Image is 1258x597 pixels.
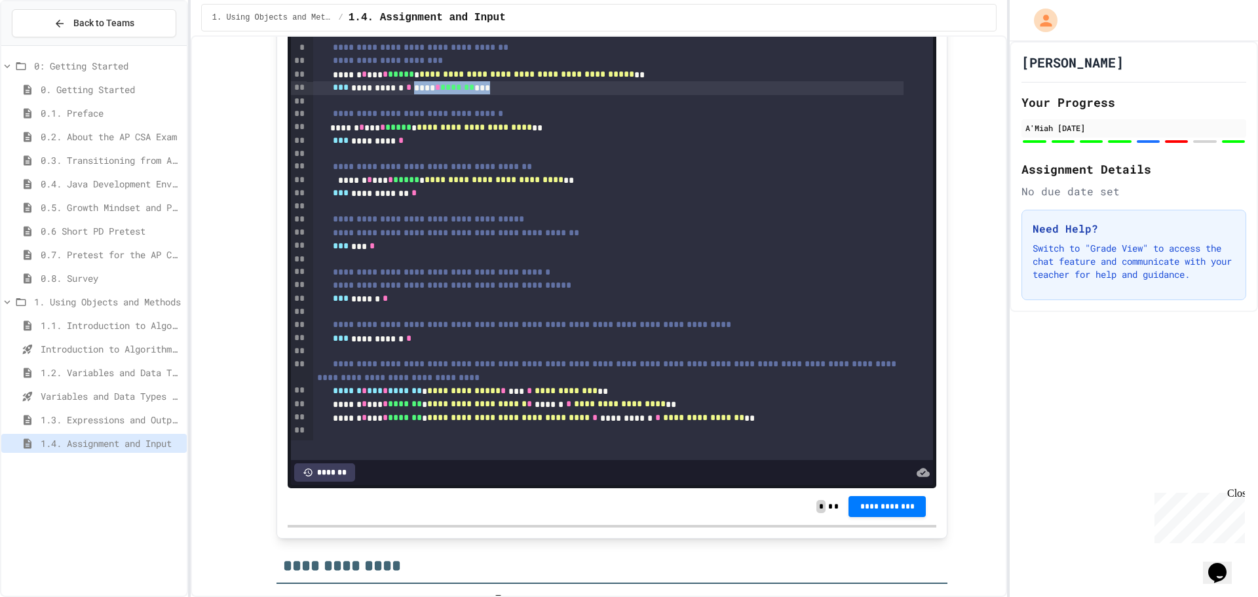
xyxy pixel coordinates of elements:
span: 0.2. About the AP CSA Exam [41,130,181,144]
div: My Account [1020,5,1061,35]
span: / [339,12,343,23]
div: No due date set [1021,183,1246,199]
span: 1.4. Assignment and Input [349,10,506,26]
iframe: chat widget [1149,488,1245,543]
iframe: chat widget [1203,545,1245,584]
p: Switch to "Grade View" to access the chat feature and communicate with your teacher for help and ... [1033,242,1235,281]
h3: Need Help? [1033,221,1235,237]
span: Variables and Data Types - Quiz [41,389,181,403]
span: 1.1. Introduction to Algorithms, Programming, and Compilers [41,318,181,332]
span: 1. Using Objects and Methods [212,12,334,23]
span: 0.3. Transitioning from AP CSP to AP CSA [41,153,181,167]
span: 1.3. Expressions and Output [New] [41,413,181,427]
span: Introduction to Algorithms, Programming, and Compilers [41,342,181,356]
span: 0. Getting Started [41,83,181,96]
span: 0.4. Java Development Environments [41,177,181,191]
span: 0.6 Short PD Pretest [41,224,181,238]
span: 0.5. Growth Mindset and Pair Programming [41,201,181,214]
h1: [PERSON_NAME] [1021,53,1124,71]
span: 1.4. Assignment and Input [41,436,181,450]
button: Back to Teams [12,9,176,37]
span: 1. Using Objects and Methods [34,295,181,309]
span: Back to Teams [73,16,134,30]
h2: Assignment Details [1021,160,1246,178]
h2: Your Progress [1021,93,1246,111]
span: 1.2. Variables and Data Types [41,366,181,379]
span: 0.8. Survey [41,271,181,285]
div: A'Miah [DATE] [1025,122,1242,134]
span: 0.7. Pretest for the AP CSA Exam [41,248,181,261]
span: 0: Getting Started [34,59,181,73]
span: 0.1. Preface [41,106,181,120]
div: Chat with us now!Close [5,5,90,83]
